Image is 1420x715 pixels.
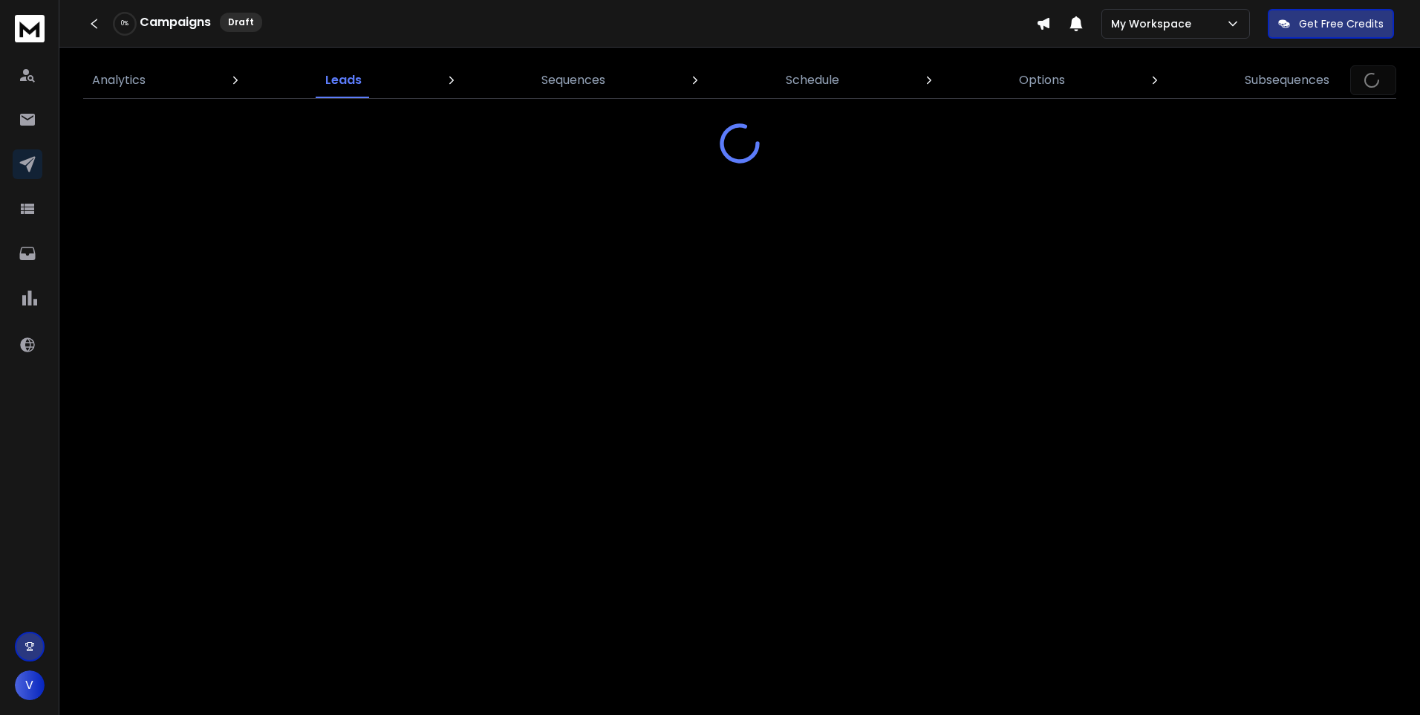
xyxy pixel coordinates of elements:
div: Draft [220,13,262,32]
button: V [15,670,45,700]
p: Options [1019,71,1065,89]
p: Analytics [92,71,146,89]
p: 0 % [121,19,128,28]
a: Analytics [83,62,154,98]
a: Schedule [777,62,848,98]
img: logo [15,15,45,42]
p: Schedule [786,71,839,89]
a: Sequences [532,62,614,98]
p: Subsequences [1245,71,1329,89]
button: Get Free Credits [1268,9,1394,39]
a: Subsequences [1236,62,1338,98]
h1: Campaigns [140,13,211,31]
a: Leads [316,62,371,98]
p: Get Free Credits [1299,16,1384,31]
p: Sequences [541,71,605,89]
a: Options [1010,62,1074,98]
p: My Workspace [1111,16,1197,31]
p: Leads [325,71,362,89]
